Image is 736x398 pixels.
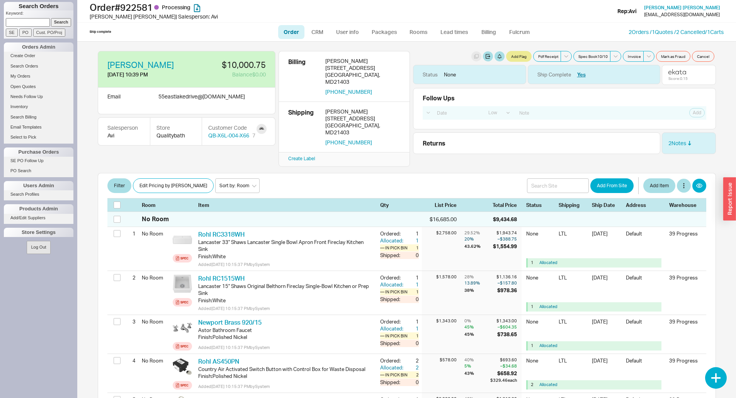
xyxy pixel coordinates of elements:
[142,202,170,208] div: Room
[531,343,536,349] div: 1
[496,280,517,286] div: – $157.80
[623,51,644,62] button: Invoice
[490,357,517,363] div: $693.60
[33,29,65,37] input: Cust. PO/Proj
[475,25,502,39] a: Billing
[644,12,720,17] div: [EMAIL_ADDRESS][DOMAIN_NAME]
[539,343,558,349] button: Allocated
[617,7,637,15] div: Rep: Avi
[173,318,192,337] img: 920_15_hhgcqi
[380,379,405,386] div: Shipped:
[661,53,685,59] span: Mark as Fraud
[325,71,400,85] div: [GEOGRAPHIC_DATA] , MD 21403
[404,25,433,39] a: Rooms
[198,202,377,208] div: Item
[590,178,634,193] button: Add From Site
[380,318,405,325] div: Ordered:
[173,254,192,263] a: Spec
[669,230,700,237] div: 39 Progress
[626,230,665,247] div: Default
[208,124,255,132] div: Customer Code
[4,62,73,70] a: Search Orders
[380,281,405,288] div: Allocated:
[405,340,419,347] div: 0
[133,178,214,193] button: Edit Pricing by [PERSON_NAME]
[198,318,262,326] a: Newport Brass 920/15
[537,71,571,78] div: Ship Complete
[697,53,709,59] span: Cancel
[559,318,587,330] div: LTL
[435,25,474,39] a: Lead times
[156,124,195,132] div: Store
[650,181,669,190] span: Add Item
[533,51,561,62] button: Pdf Receipt
[496,318,517,324] div: $1,343.00
[325,64,400,71] div: [STREET_ADDRESS]
[526,274,554,291] div: None
[380,364,419,371] button: Allocated:2
[380,281,419,288] button: Allocated:1
[142,315,170,328] div: No Room
[158,93,245,100] span: 55eastlakedrive @ [DOMAIN_NAME]
[4,93,73,101] a: Needs Follow Up
[705,29,724,35] a: /1Carts
[198,283,374,296] div: Lancaster 15" Shaws Original Belthorn Fireclay Single-Bowl Kitchen or Prep Sink
[380,332,410,339] div: — In Pick Bin
[4,190,73,198] a: Search Profiles
[422,230,457,236] div: $2,758.00
[493,243,517,250] div: $1,554.99
[490,370,517,377] div: $658.92
[464,236,491,242] div: 20 %
[325,122,400,136] div: [GEOGRAPHIC_DATA] , MD 21403
[405,237,419,244] div: 1
[114,181,125,190] span: Filter
[559,274,587,291] div: LTL
[198,383,374,390] div: Added [DATE] 10:15:37 PM by System
[380,325,419,332] button: Allocated:1
[380,244,410,251] div: — In Pick Bin
[433,108,482,118] input: Date
[422,357,457,363] div: $578.00
[325,108,400,115] div: [PERSON_NAME]
[410,288,419,295] div: 1
[107,132,141,139] div: Avi
[330,25,365,39] a: User info
[496,324,517,330] div: – $604.35
[464,230,491,236] div: 29.52 %
[192,71,266,78] div: Balance $0.00
[380,237,419,244] button: Allocated:1
[692,51,714,62] button: Cancel
[380,296,405,303] div: Shipped:
[656,51,690,62] button: Mark as Fraud
[126,271,136,284] div: 2
[380,274,405,281] div: Ordered:
[198,373,374,379] div: Finish : Polished Nickel
[380,357,405,364] div: Ordered:
[410,332,419,339] div: 1
[410,371,419,378] div: 2
[107,124,141,132] div: Salesperson
[142,271,170,284] div: No Room
[531,304,536,310] div: 1
[626,318,665,330] div: Default
[380,340,405,347] div: Shipped:
[559,230,587,247] div: LTL
[515,108,651,118] input: Note
[139,181,207,190] span: Edit Pricing by [PERSON_NAME]
[496,287,517,294] div: $978.36
[422,202,457,208] div: List Price
[380,230,405,237] div: Ordered:
[252,132,255,139] div: 7
[539,304,558,310] button: Allocated
[288,156,315,161] a: Create Label
[464,363,489,369] div: 5 %
[198,305,374,312] div: Added [DATE] 10:15:37 PM by System
[423,139,657,147] div: Returns
[539,260,558,266] button: Allocated
[422,274,457,280] div: $1,578.00
[405,318,419,325] div: 1
[173,230,192,249] img: RC3318WH_r2bvtp
[405,364,419,371] div: 2
[198,327,374,334] div: Astor Bathroom Faucet
[325,58,400,64] div: [PERSON_NAME]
